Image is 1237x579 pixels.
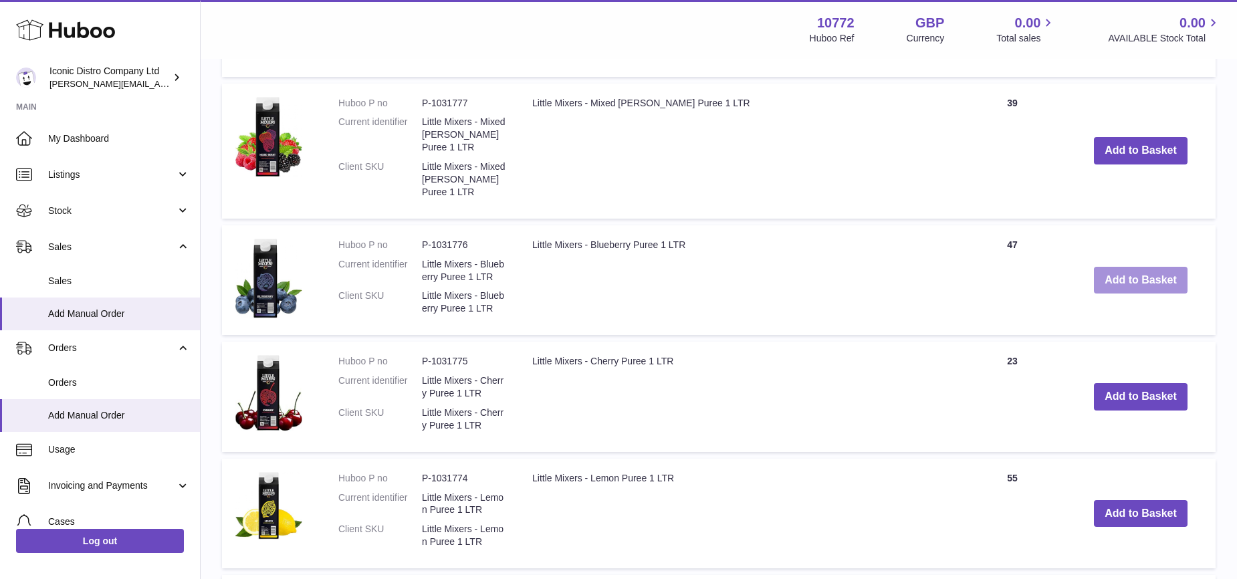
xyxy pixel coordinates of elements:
[235,472,302,540] img: Little Mixers - Lemon Puree 1 LTR
[48,205,176,217] span: Stock
[235,97,302,177] img: Little Mixers - Mixed Berry Puree 1 LTR
[959,225,1066,335] td: 47
[519,342,959,451] td: Little Mixers - Cherry Puree 1 LTR
[235,239,302,318] img: Little Mixers - Blueberry Puree 1 LTR
[1108,32,1221,45] span: AVAILABLE Stock Total
[338,160,422,199] dt: Client SKU
[235,355,302,431] img: Little Mixers - Cherry Puree 1 LTR
[915,14,944,32] strong: GBP
[48,479,176,492] span: Invoicing and Payments
[338,523,422,548] dt: Client SKU
[49,65,170,90] div: Iconic Distro Company Ltd
[338,289,422,315] dt: Client SKU
[338,374,422,400] dt: Current identifier
[422,523,505,548] dd: Little Mixers - Lemon Puree 1 LTR
[48,376,190,389] span: Orders
[48,168,176,181] span: Listings
[519,225,959,335] td: Little Mixers - Blueberry Puree 1 LTR
[1179,14,1206,32] span: 0.00
[48,342,176,354] span: Orders
[16,68,36,88] img: paul@iconicdistro.com
[422,355,505,368] dd: P-1031775
[959,459,1066,568] td: 55
[338,97,422,110] dt: Huboo P no
[996,14,1056,45] a: 0.00 Total sales
[959,84,1066,219] td: 39
[810,32,855,45] div: Huboo Ref
[422,491,505,517] dd: Little Mixers - Lemon Puree 1 LTR
[338,258,422,283] dt: Current identifier
[422,97,505,110] dd: P-1031777
[48,308,190,320] span: Add Manual Order
[338,116,422,154] dt: Current identifier
[959,342,1066,451] td: 23
[48,515,190,528] span: Cases
[996,32,1056,45] span: Total sales
[48,275,190,287] span: Sales
[1108,14,1221,45] a: 0.00 AVAILABLE Stock Total
[1094,137,1188,164] button: Add to Basket
[422,160,505,199] dd: Little Mixers - Mixed [PERSON_NAME] Puree 1 LTR
[48,241,176,253] span: Sales
[1015,14,1041,32] span: 0.00
[817,14,855,32] strong: 10772
[338,355,422,368] dt: Huboo P no
[422,258,505,283] dd: Little Mixers - Blueberry Puree 1 LTR
[338,472,422,485] dt: Huboo P no
[338,239,422,251] dt: Huboo P no
[422,289,505,315] dd: Little Mixers - Blueberry Puree 1 LTR
[422,374,505,400] dd: Little Mixers - Cherry Puree 1 LTR
[338,491,422,517] dt: Current identifier
[338,407,422,432] dt: Client SKU
[16,529,184,553] a: Log out
[422,116,505,154] dd: Little Mixers - Mixed [PERSON_NAME] Puree 1 LTR
[519,84,959,219] td: Little Mixers - Mixed [PERSON_NAME] Puree 1 LTR
[1094,500,1188,528] button: Add to Basket
[422,407,505,432] dd: Little Mixers - Cherry Puree 1 LTR
[1094,383,1188,411] button: Add to Basket
[49,78,268,89] span: [PERSON_NAME][EMAIL_ADDRESS][DOMAIN_NAME]
[422,239,505,251] dd: P-1031776
[1094,267,1188,294] button: Add to Basket
[519,459,959,568] td: Little Mixers - Lemon Puree 1 LTR
[422,472,505,485] dd: P-1031774
[48,443,190,456] span: Usage
[48,409,190,422] span: Add Manual Order
[907,32,945,45] div: Currency
[48,132,190,145] span: My Dashboard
